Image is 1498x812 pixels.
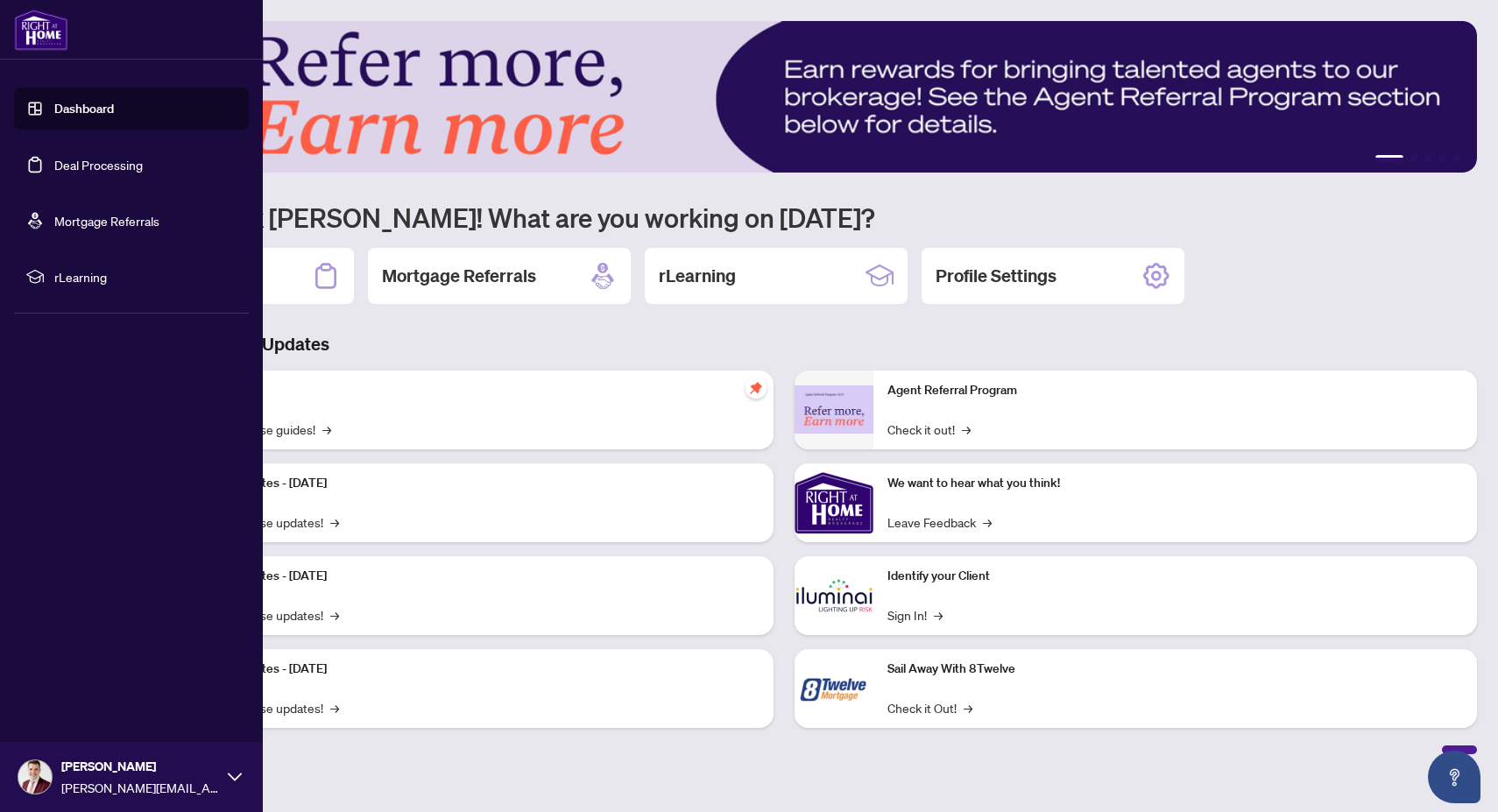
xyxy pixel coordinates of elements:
span: → [983,512,992,532]
span: → [330,512,339,532]
h1: Welcome back [PERSON_NAME]! What are you working on [DATE]? [91,201,1477,234]
p: Self-Help [184,381,760,400]
h2: Profile Settings [936,264,1056,288]
button: 5 [1452,155,1459,162]
a: Check it out!→ [887,420,971,439]
p: Sail Away With 8Twelve [887,660,1463,679]
p: We want to hear what you think! [887,474,1463,493]
a: Dashboard [54,101,114,117]
img: Sail Away With 8Twelve [795,649,873,728]
p: Platform Updates - [DATE] [184,474,760,493]
a: Deal Processing [54,157,143,173]
p: Platform Updates - [DATE] [184,567,760,586]
span: → [962,420,971,439]
span: → [330,605,339,625]
button: 4 [1438,155,1445,162]
img: We want to hear what you think! [795,463,873,542]
span: [PERSON_NAME][EMAIL_ADDRESS][DOMAIN_NAME] [61,778,219,797]
img: Identify your Client [795,556,873,635]
img: logo [14,9,68,51]
a: Check it Out!→ [887,698,972,717]
span: [PERSON_NAME] [61,757,219,776]
button: Open asap [1428,751,1480,803]
p: Identify your Client [887,567,1463,586]
span: → [964,698,972,717]
a: Mortgage Referrals [54,213,159,229]
a: Leave Feedback→ [887,512,992,532]
span: → [322,420,331,439]
img: Slide 0 [91,21,1477,173]
img: Agent Referral Program [795,385,873,434]
span: → [934,605,943,625]
span: pushpin [745,378,767,399]
button: 1 [1375,155,1403,162]
h3: Brokerage & Industry Updates [91,332,1477,357]
p: Agent Referral Program [887,381,1463,400]
button: 3 [1424,155,1431,162]
button: 2 [1410,155,1417,162]
a: Sign In!→ [887,605,943,625]
span: rLearning [54,267,237,286]
h2: Mortgage Referrals [382,264,536,288]
p: Platform Updates - [DATE] [184,660,760,679]
h2: rLearning [659,264,736,288]
span: → [330,698,339,717]
img: Profile Icon [18,760,52,794]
